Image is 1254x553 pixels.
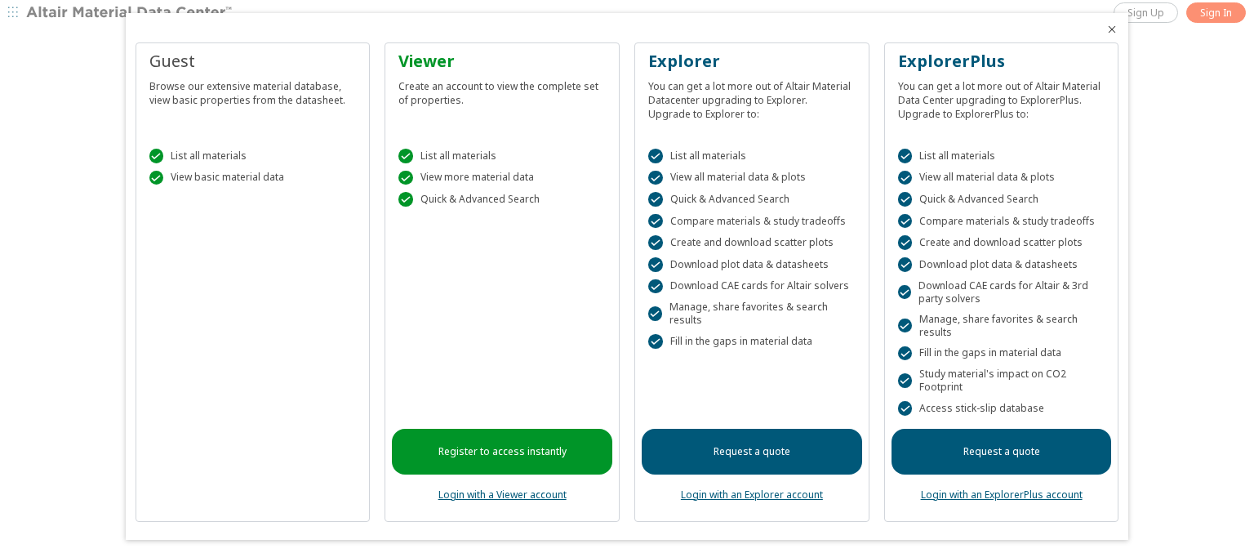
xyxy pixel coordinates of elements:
[898,319,912,333] div: 
[648,235,663,250] div: 
[392,429,612,475] a: Register to access instantly
[648,192,856,207] div: Quick & Advanced Search
[648,301,856,327] div: Manage, share favorites & search results
[892,429,1112,475] a: Request a quote
[898,192,913,207] div: 
[898,235,1105,250] div: Create and download scatter plots
[898,368,1105,394] div: Study material's impact on CO2 Footprint
[398,149,606,163] div: List all materials
[398,192,606,207] div: Quick & Advanced Search
[149,171,164,185] div: 
[898,149,913,163] div: 
[898,285,911,300] div: 
[149,149,357,163] div: List all materials
[398,73,606,107] div: Create an account to view the complete set of properties.
[648,171,663,185] div: 
[398,149,413,163] div: 
[648,235,856,250] div: Create and download scatter plots
[898,192,1105,207] div: Quick & Advanced Search
[648,192,663,207] div: 
[898,257,1105,272] div: Download plot data & datasheets
[438,488,567,502] a: Login with a Viewer account
[898,313,1105,339] div: Manage, share favorites & search results
[898,401,913,416] div: 
[648,171,856,185] div: View all material data & plots
[898,171,1105,185] div: View all material data & plots
[898,171,913,185] div: 
[898,401,1105,416] div: Access stick-slip database
[898,373,912,388] div: 
[149,50,357,73] div: Guest
[1105,23,1118,36] button: Close
[898,346,913,361] div: 
[648,214,663,229] div: 
[648,214,856,229] div: Compare materials & study tradeoffs
[898,279,1105,305] div: Download CAE cards for Altair & 3rd party solvers
[898,214,913,229] div: 
[898,257,913,272] div: 
[149,171,357,185] div: View basic material data
[898,149,1105,163] div: List all materials
[648,257,856,272] div: Download plot data & datasheets
[648,149,663,163] div: 
[898,50,1105,73] div: ExplorerPlus
[149,149,164,163] div: 
[898,235,913,250] div: 
[398,171,413,185] div: 
[648,279,856,294] div: Download CAE cards for Altair solvers
[398,192,413,207] div: 
[149,73,357,107] div: Browse our extensive material database, view basic properties from the datasheet.
[898,214,1105,229] div: Compare materials & study tradeoffs
[642,429,862,475] a: Request a quote
[648,257,663,272] div: 
[648,149,856,163] div: List all materials
[681,488,823,502] a: Login with an Explorer account
[648,334,856,349] div: Fill in the gaps in material data
[648,279,663,294] div: 
[898,73,1105,121] div: You can get a lot more out of Altair Material Data Center upgrading to ExplorerPlus. Upgrade to E...
[648,73,856,121] div: You can get a lot more out of Altair Material Datacenter upgrading to Explorer. Upgrade to Explor...
[648,306,662,321] div: 
[921,488,1083,502] a: Login with an ExplorerPlus account
[398,50,606,73] div: Viewer
[648,334,663,349] div: 
[898,346,1105,361] div: Fill in the gaps in material data
[398,171,606,185] div: View more material data
[648,50,856,73] div: Explorer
